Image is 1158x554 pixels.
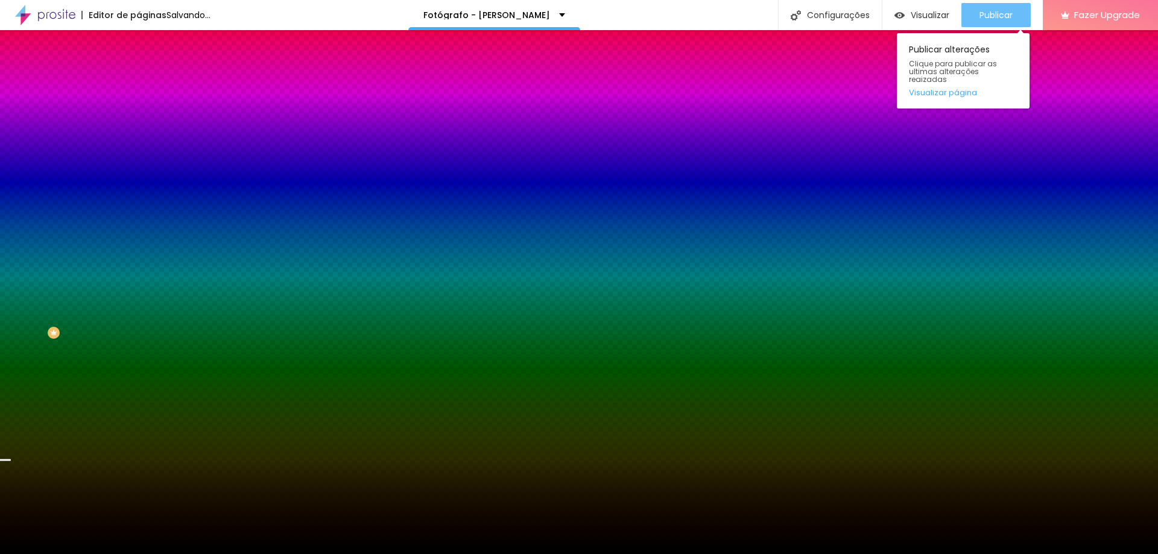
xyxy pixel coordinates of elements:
[909,60,1017,84] span: Clique para publicar as ultimas alterações reaizadas
[1074,10,1140,20] span: Fazer Upgrade
[897,33,1030,109] div: Publicar alterações
[894,10,905,20] img: view-1.svg
[423,11,550,19] p: Fotógrafo - [PERSON_NAME]
[909,89,1017,96] a: Visualizar página
[81,11,166,19] div: Editor de páginas
[979,10,1013,20] span: Publicar
[961,3,1031,27] button: Publicar
[911,10,949,20] span: Visualizar
[882,3,961,27] button: Visualizar
[166,11,210,19] div: Salvando...
[791,10,801,20] img: Icone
